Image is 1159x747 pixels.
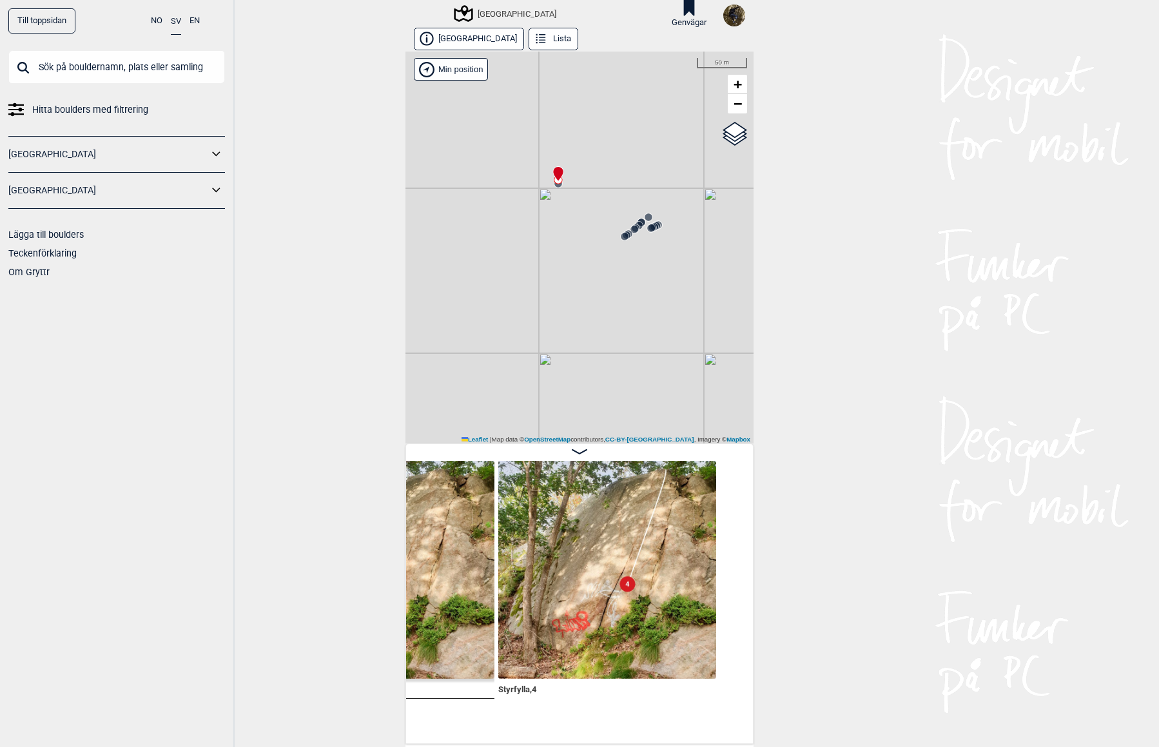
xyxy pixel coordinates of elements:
span: − [734,95,742,112]
div: 50 m [697,58,747,68]
span: + [734,76,742,92]
a: Mapbox [726,436,750,443]
div: [GEOGRAPHIC_DATA] [456,6,556,21]
a: OpenStreetMap [524,436,570,443]
a: Hitta boulders med filtrering [8,101,225,119]
button: NO [151,8,162,34]
a: Leaflet [462,436,488,443]
a: Teckenförklaring [8,248,77,258]
a: Lägga till boulders [8,229,84,240]
span: Hitta boulders med filtrering [32,101,148,119]
button: SV [171,8,181,35]
a: [GEOGRAPHIC_DATA] [8,145,208,164]
div: Vis min position [414,58,488,81]
a: Zoom in [728,75,747,94]
a: [GEOGRAPHIC_DATA] [8,181,208,200]
span: Styrfylla , 4 [498,682,536,694]
img: Styrfylla [498,461,716,679]
button: Lista [529,28,578,50]
img: Falling [723,5,745,26]
button: [GEOGRAPHIC_DATA] [414,28,524,50]
a: Zoom out [728,94,747,113]
a: CC-BY-[GEOGRAPHIC_DATA] [605,436,694,443]
button: EN [190,8,200,34]
a: Layers [723,120,747,148]
input: Sök på bouldernamn, plats eller samling [8,50,225,84]
div: Map data © contributors, , Imagery © [458,435,754,444]
a: Om Gryttr [8,267,50,277]
span: | [490,436,492,443]
a: Till toppsidan [8,8,75,34]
